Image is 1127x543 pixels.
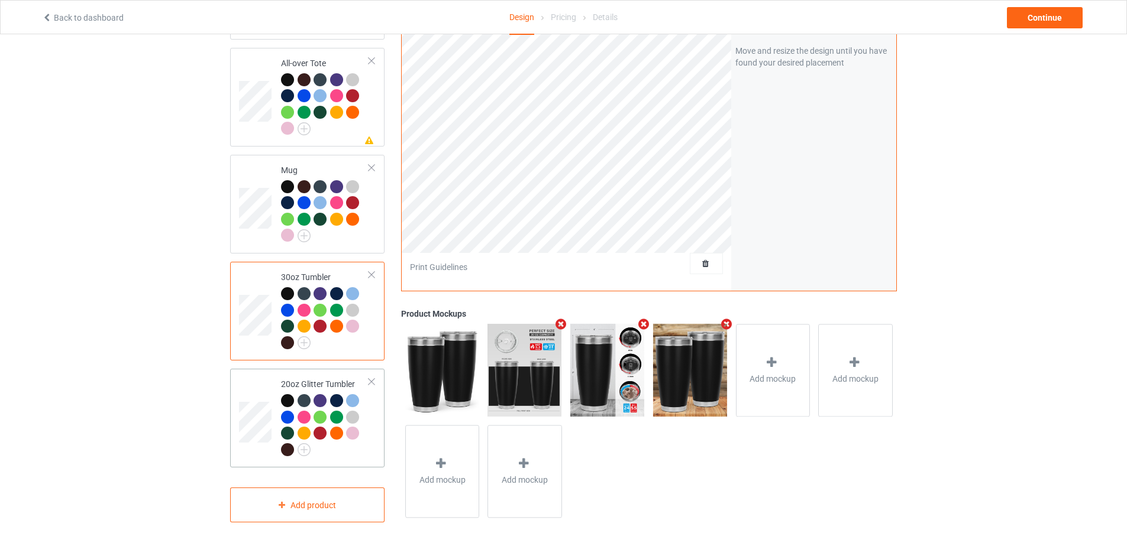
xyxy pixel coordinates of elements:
i: Remove mockup [554,318,569,331]
img: svg+xml;base64,PD94bWwgdmVyc2lvbj0iMS4wIiBlbmNvZGluZz0iVVRGLTgiPz4KPHN2ZyB3aWR0aD0iMjJweCIgaGVpZ2... [298,443,311,456]
i: Remove mockup [637,318,651,331]
img: regular.jpg [653,324,727,417]
i: Remove mockup [719,318,734,331]
div: 30oz Tumbler [230,262,385,360]
span: Add mockup [832,373,879,385]
div: Mug [230,155,385,253]
img: svg+xml;base64,PD94bWwgdmVyc2lvbj0iMS4wIiBlbmNvZGluZz0iVVRGLTgiPz4KPHN2ZyB3aWR0aD0iMjJweCIgaGVpZ2... [298,336,311,349]
img: svg+xml;base64,PD94bWwgdmVyc2lvbj0iMS4wIiBlbmNvZGluZz0iVVRGLTgiPz4KPHN2ZyB3aWR0aD0iMjJweCIgaGVpZ2... [298,122,311,135]
div: Design [509,1,534,35]
div: Mug [281,164,369,241]
div: 20oz Glitter Tumbler [230,369,385,467]
a: Back to dashboard [42,13,124,22]
div: Details [593,1,618,34]
img: regular.jpg [570,324,644,417]
div: Add product [230,487,385,522]
div: Continue [1007,7,1083,28]
div: Product Mockups [401,308,897,320]
div: Print Guidelines [410,262,467,274]
div: 30oz Tumbler [281,271,369,348]
img: svg+xml;base64,PD94bWwgdmVyc2lvbj0iMS4wIiBlbmNvZGluZz0iVVRGLTgiPz4KPHN2ZyB3aWR0aD0iMjJweCIgaGVpZ2... [298,229,311,242]
div: Move and resize the design until you have found your desired placement [735,45,892,69]
img: regular.jpg [487,324,561,417]
div: All-over Tote [230,48,385,147]
div: Pricing [551,1,576,34]
div: Add mockup [405,425,480,518]
span: Add mockup [750,373,796,385]
span: Add mockup [502,474,548,486]
div: Add mockup [487,425,562,518]
div: Add mockup [818,324,893,417]
span: Add mockup [419,474,466,486]
div: Add mockup [736,324,810,417]
img: regular.jpg [405,324,479,417]
div: All-over Tote [281,57,369,134]
div: 20oz Glitter Tumbler [281,378,369,455]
